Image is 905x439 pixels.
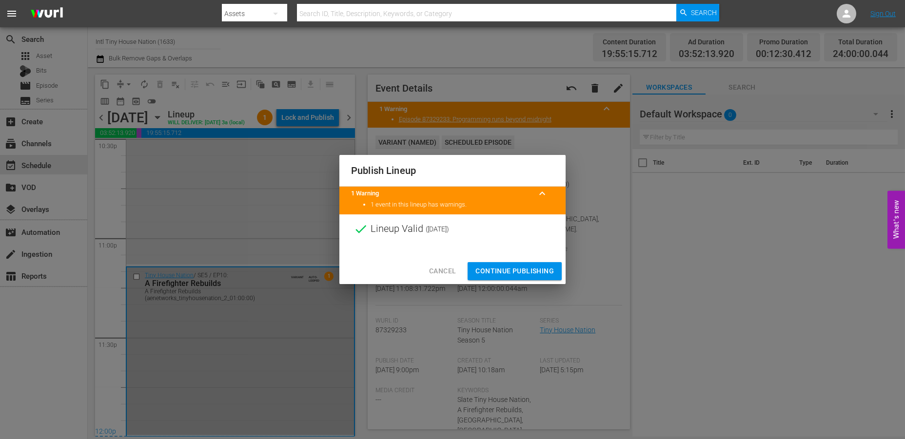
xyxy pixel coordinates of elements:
[6,8,18,19] span: menu
[339,214,566,244] div: Lineup Valid
[351,189,531,198] title: 1 Warning
[351,163,554,178] h2: Publish Lineup
[887,191,905,248] button: Open Feedback Widget
[536,188,548,199] span: keyboard_arrow_up
[426,222,449,236] span: ( [DATE] )
[531,182,554,205] button: keyboard_arrow_up
[468,262,562,280] button: Continue Publishing
[429,265,456,277] span: Cancel
[421,262,464,280] button: Cancel
[371,200,554,210] li: 1 event in this lineup has warnings.
[691,4,717,21] span: Search
[475,265,554,277] span: Continue Publishing
[870,10,896,18] a: Sign Out
[23,2,70,25] img: ans4CAIJ8jUAAAAAAAAAAAAAAAAAAAAAAAAgQb4GAAAAAAAAAAAAAAAAAAAAAAAAJMjXAAAAAAAAAAAAAAAAAAAAAAAAgAT5G...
